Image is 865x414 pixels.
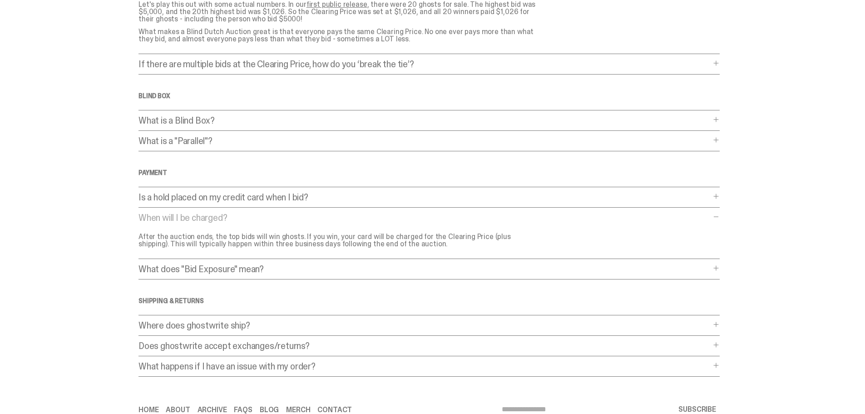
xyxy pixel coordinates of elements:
p: What makes a Blind Dutch Auction great is that everyone pays the same Clearing Price. No one ever... [138,28,538,43]
h4: SHIPPING & RETURNS [138,298,720,304]
p: What does "Bid Exposure" mean? [138,264,711,274]
a: Home [138,406,158,414]
p: Where does ghostwrite ship? [138,321,711,330]
p: If there are multiple bids at the Clearing Price, how do you ‘break the tie’? [138,60,711,69]
a: Merch [286,406,310,414]
p: Is a hold placed on my credit card when I bid? [138,193,711,202]
a: Contact [317,406,352,414]
a: About [166,406,190,414]
a: FAQs [234,406,252,414]
p: When will I be charged? [138,213,711,222]
p: Let's play this out with some actual numbers. In our , there were 20 ghosts for sale. The highest... [138,1,538,23]
h4: Payment [138,170,720,176]
p: What is a "Parallel"? [138,136,711,145]
p: Does ghostwrite accept exchanges/returns? [138,341,711,350]
h4: Blind Box [138,93,720,99]
a: Blog [260,406,279,414]
p: After the auction ends, the top bids will win ghosts. If you win, your card will be charged for t... [138,233,538,248]
p: What happens if I have an issue with my order? [138,362,711,371]
p: What is a Blind Box? [138,116,711,125]
a: Archive [198,406,227,414]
